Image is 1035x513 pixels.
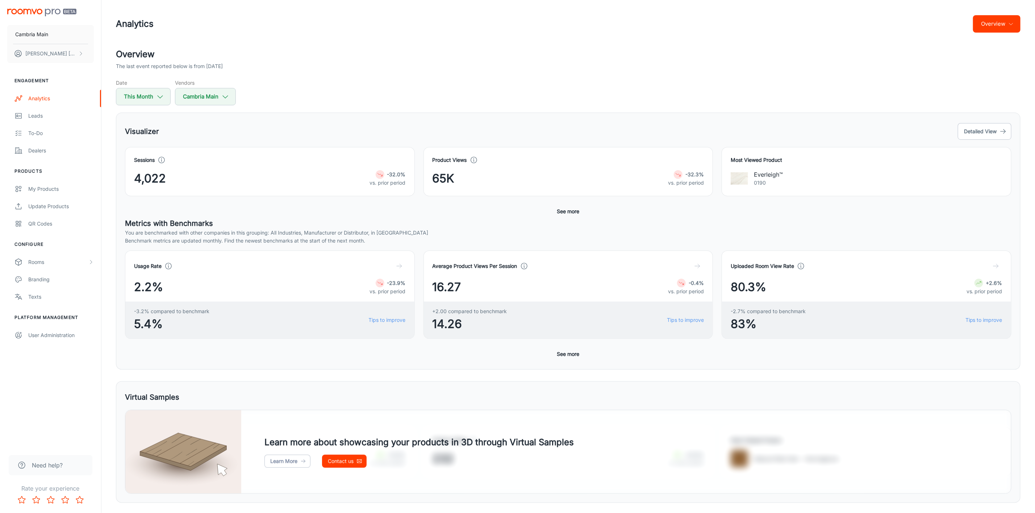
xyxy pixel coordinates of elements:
p: Cambria Main [15,30,48,38]
button: Rate 1 star [14,493,29,507]
span: 65K [433,170,455,187]
div: Branding [28,276,94,283]
button: See more [554,205,583,218]
button: Rate 5 star [72,493,87,507]
h5: Date [116,79,171,87]
button: Rate 2 star [29,493,43,507]
h4: Average Product Views Per Session [433,262,517,270]
span: -3.2% compared to benchmark [134,307,209,315]
button: This Month [116,88,171,105]
span: 80.3% [731,278,766,296]
button: See more [554,348,583,361]
button: Detailed View [958,123,1011,140]
p: vs. prior period [370,287,406,295]
button: Cambria Main [175,88,236,105]
button: Cambria Main [7,25,94,44]
span: 83% [731,315,806,333]
p: vs. prior period [668,179,704,187]
h4: Sessions [134,156,155,164]
h4: Usage Rate [134,262,162,270]
button: Overview [973,15,1021,33]
span: 14.26 [433,315,507,333]
h5: Visualizer [125,126,159,137]
strong: +2.6% [986,280,1002,286]
h4: Most Viewed Product [731,156,1002,164]
span: 16.27 [433,278,461,296]
h4: Uploaded Room View Rate [731,262,794,270]
span: 5.4% [134,315,209,333]
a: Tips to improve [369,316,406,324]
button: [PERSON_NAME] [PERSON_NAME] [7,44,94,63]
button: Rate 3 star [43,493,58,507]
p: vs. prior period [370,179,406,187]
img: Everleigh™ [731,170,748,187]
img: Roomvo PRO Beta [7,9,76,16]
h4: Learn more about showcasing your products in 3D through Virtual Samples [264,436,574,449]
span: Need help? [32,461,63,470]
p: 0190 [754,179,783,187]
p: The last event reported below is from [DATE] [116,62,223,70]
div: Dealers [28,147,94,155]
a: Tips to improve [965,316,1002,324]
p: vs. prior period [668,287,704,295]
div: To-do [28,129,94,137]
p: Benchmark metrics are updated monthly. Find the newest benchmarks at the start of the next month. [125,237,1011,245]
a: Learn More [264,455,310,468]
p: vs. prior period [967,287,1002,295]
h5: Virtual Samples [125,392,179,403]
strong: -32.3% [685,171,704,177]
div: User Administration [28,331,94,339]
div: Texts [28,293,94,301]
h1: Analytics [116,17,154,30]
a: Contact us [322,455,367,468]
h4: Product Views [433,156,467,164]
p: Everleigh™ [754,170,783,179]
p: [PERSON_NAME] [PERSON_NAME] [25,50,76,58]
span: -2.7% compared to benchmark [731,307,806,315]
a: Tips to improve [667,316,704,324]
div: Leads [28,112,94,120]
strong: -0.4% [689,280,704,286]
h2: Overview [116,48,1021,61]
span: +2.00 compared to benchmark [433,307,507,315]
h5: Vendors [175,79,236,87]
div: Analytics [28,94,94,102]
div: QR Codes [28,220,94,228]
strong: -32.0% [387,171,406,177]
h5: Metrics with Benchmarks [125,218,1011,229]
span: 2.2% [134,278,163,296]
div: My Products [28,185,94,193]
div: Rooms [28,258,88,266]
strong: -23.9% [387,280,406,286]
div: Update Products [28,202,94,210]
button: Rate 4 star [58,493,72,507]
span: 4,022 [134,170,166,187]
p: Rate your experience [6,484,95,493]
p: You are benchmarked with other companies in this grouping: All Industries, Manufacturer or Distri... [125,229,1011,237]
